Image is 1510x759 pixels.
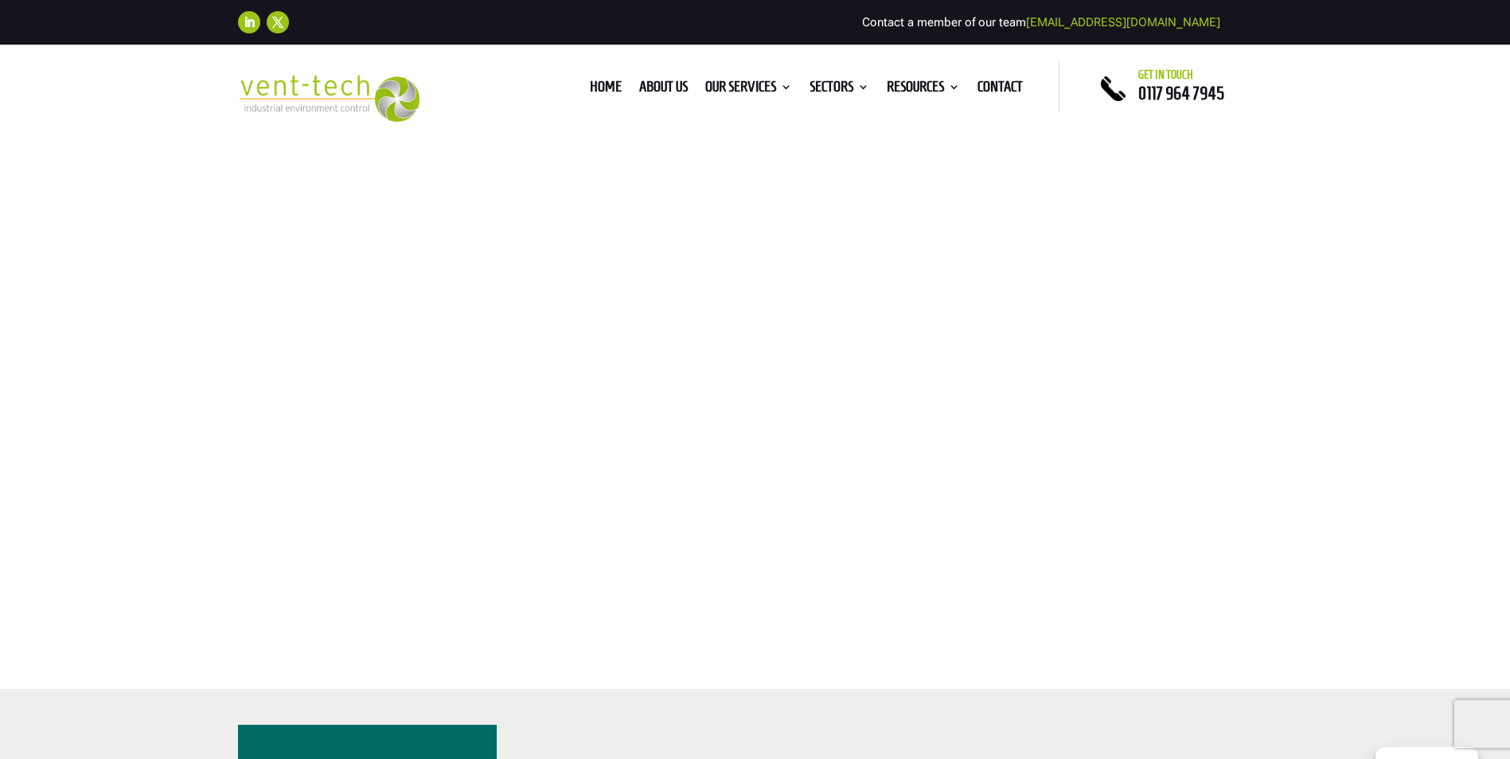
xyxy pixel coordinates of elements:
a: Follow on X [267,11,289,33]
a: Our Services [705,81,792,99]
a: About us [639,81,688,99]
img: 2023-09-27T08_35_16.549ZVENT-TECH---Clear-background [238,75,420,122]
a: Sectors [810,81,869,99]
a: Home [590,81,622,99]
a: Contact [977,81,1023,99]
span: Contact a member of our team [862,15,1220,29]
a: 0117 964 7945 [1138,84,1224,103]
a: [EMAIL_ADDRESS][DOMAIN_NAME] [1026,15,1220,29]
span: Get in touch [1138,68,1193,81]
a: Resources [887,81,960,99]
a: Follow on LinkedIn [238,11,260,33]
